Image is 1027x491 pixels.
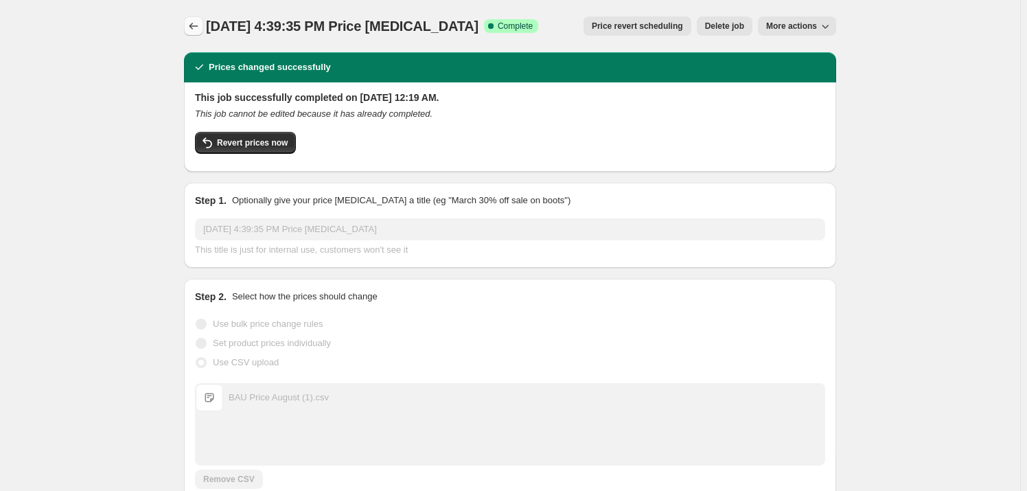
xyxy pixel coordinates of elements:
h2: Prices changed successfully [209,60,331,74]
h2: This job successfully completed on [DATE] 12:19 AM. [195,91,825,104]
button: Delete job [697,16,752,36]
span: This title is just for internal use, customers won't see it [195,244,408,255]
input: 30% off holiday sale [195,218,825,240]
button: Price change jobs [184,16,203,36]
span: More actions [766,21,817,32]
span: Price revert scheduling [592,21,683,32]
span: Delete job [705,21,744,32]
div: BAU Price August (1).csv [229,391,329,404]
button: Price revert scheduling [584,16,691,36]
span: Use CSV upload [213,357,279,367]
h2: Step 2. [195,290,227,304]
i: This job cannot be edited because it has already completed. [195,109,432,119]
span: Complete [498,21,533,32]
span: Revert prices now [217,137,288,148]
p: Select how the prices should change [232,290,378,304]
button: Revert prices now [195,132,296,154]
p: Optionally give your price [MEDICAL_DATA] a title (eg "March 30% off sale on boots") [232,194,570,207]
h2: Step 1. [195,194,227,207]
span: [DATE] 4:39:35 PM Price [MEDICAL_DATA] [206,19,478,34]
button: More actions [758,16,836,36]
span: Set product prices individually [213,338,331,348]
span: Use bulk price change rules [213,319,323,329]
